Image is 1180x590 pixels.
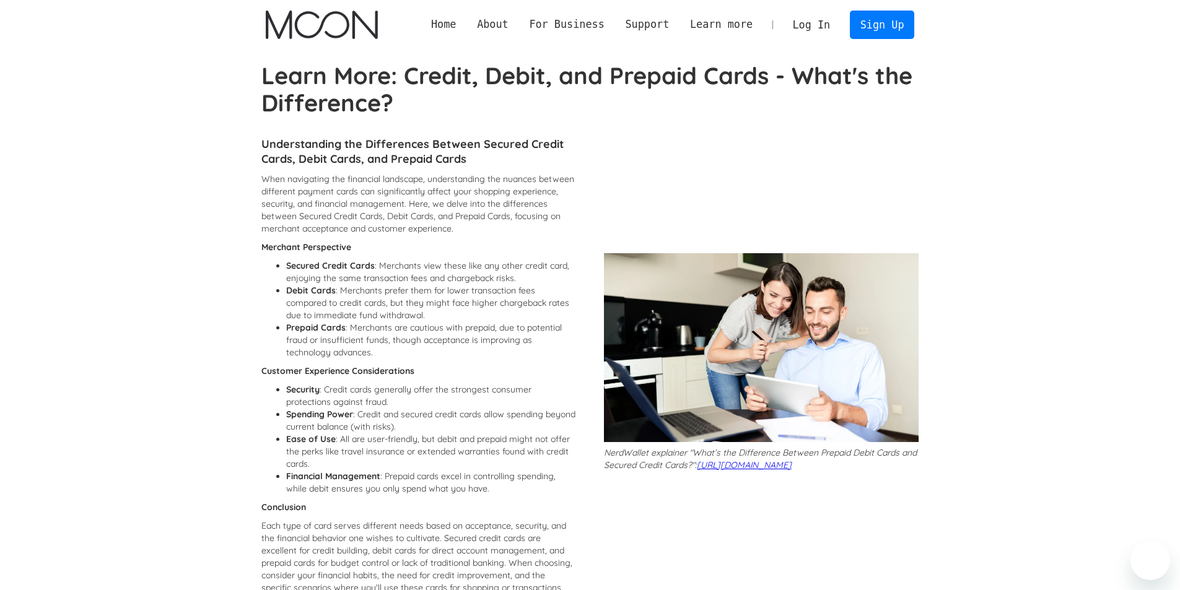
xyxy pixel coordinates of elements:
strong: Spending Power [286,409,353,420]
div: Learn more [690,17,753,32]
p: ‍ [261,501,576,513]
div: For Business [529,17,604,32]
iframe: Button to launch messaging window [1130,540,1170,580]
div: Support [625,17,669,32]
strong: Financial Management [286,471,380,482]
img: Moon Logo [266,11,378,39]
div: For Business [519,17,615,32]
li: : Merchants view these like any other credit card, enjoying the same transaction fees and chargeb... [286,259,576,284]
a: [URL][DOMAIN_NAME] [697,459,792,471]
a: Log In [782,11,841,38]
strong: Prepaid Cards [286,322,346,333]
div: About [477,17,509,32]
li: : Merchants prefer them for lower transaction fees compared to credit cards, but they might face ... [286,284,576,321]
a: Sign Up [850,11,914,38]
li: : All are user-friendly, but debit and prepaid might not offer the perks like travel insurance or... [286,433,576,470]
li: : Credit and secured credit cards allow spending beyond current balance (with risks). [286,408,576,433]
strong: Merchant Perspective [261,241,351,253]
strong: Ease of Use [286,433,336,445]
strong: Debit Cards [286,285,336,296]
div: About [466,17,518,32]
strong: Understanding the Differences Between Secured Credit Cards, Debit Cards, and Prepaid Cards [261,137,564,166]
li: : Merchants are cautious with prepaid, due to potential fraud or insufficient funds, though accep... [286,321,576,358]
a: home [266,11,378,39]
li: : Credit cards generally offer the strongest consumer protections against fraud. [286,383,576,408]
strong: Customer Experience Considerations [261,365,414,376]
strong: Conclusion [261,501,306,513]
div: Learn more [680,17,763,32]
p: When navigating the financial landscape, understanding the nuances between different payment card... [261,173,576,235]
p: NerdWallet explainer "What’s the Difference Between Prepaid Debit Cards and Secured Credit Cards?": [604,446,919,471]
strong: Learn More: Credit, Debit, and Prepaid Cards - What's the Difference? [261,61,912,118]
li: : Prepaid cards excel in controlling spending, while debit ensures you only spend what you have. [286,470,576,495]
strong: Secured Credit Cards [286,260,375,271]
div: Support [615,17,680,32]
a: Home [421,17,466,32]
strong: Security [286,384,320,395]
